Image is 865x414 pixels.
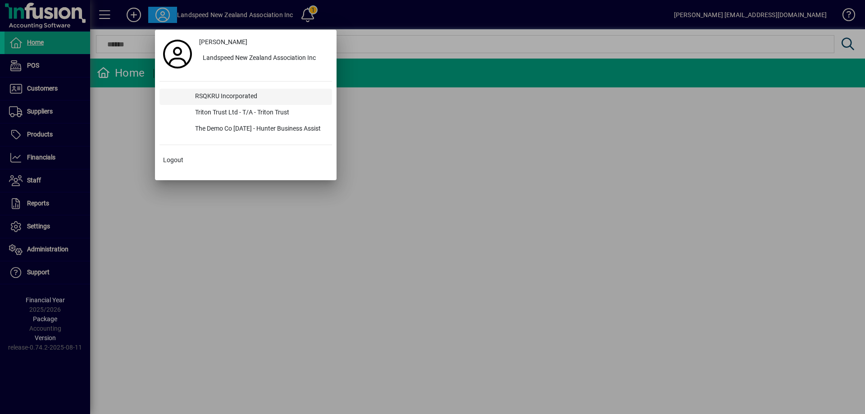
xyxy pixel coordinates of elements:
a: Profile [159,46,196,62]
div: Triton Trust Ltd - T/A - Triton Trust [188,105,332,121]
span: [PERSON_NAME] [199,37,247,47]
a: [PERSON_NAME] [196,34,332,50]
button: Logout [159,152,332,168]
span: Logout [163,155,183,165]
div: The Demo Co [DATE] - Hunter Business Assist [188,121,332,137]
button: RSQKRU Incorporated [159,89,332,105]
button: Triton Trust Ltd - T/A - Triton Trust [159,105,332,121]
button: The Demo Co [DATE] - Hunter Business Assist [159,121,332,137]
button: Landspeed New Zealand Association Inc [196,50,332,67]
div: RSQKRU Incorporated [188,89,332,105]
